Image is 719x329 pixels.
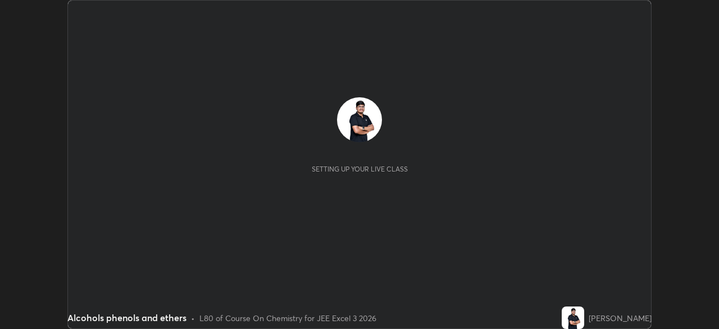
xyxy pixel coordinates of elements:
[191,312,195,324] div: •
[312,165,408,173] div: Setting up your live class
[337,97,382,142] img: 233275cb9adc4a56a51a9adff78a3b51.jpg
[562,307,584,329] img: 233275cb9adc4a56a51a9adff78a3b51.jpg
[67,311,186,325] div: Alcohols phenols and ethers
[199,312,376,324] div: L80 of Course On Chemistry for JEE Excel 3 2026
[589,312,652,324] div: [PERSON_NAME]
